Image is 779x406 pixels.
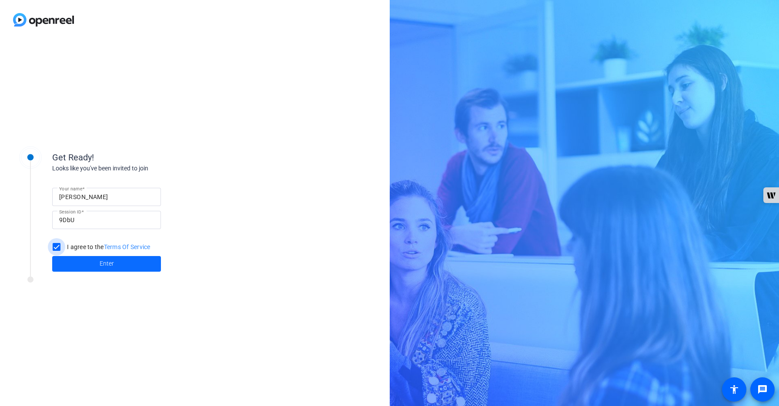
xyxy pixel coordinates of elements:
[65,243,150,251] label: I agree to the
[52,256,161,272] button: Enter
[52,151,226,164] div: Get Ready!
[104,243,150,250] a: Terms Of Service
[59,186,82,191] mat-label: Your name
[100,259,114,268] span: Enter
[757,384,768,395] mat-icon: message
[52,164,226,173] div: Looks like you've been invited to join
[59,209,81,214] mat-label: Session ID
[729,384,739,395] mat-icon: accessibility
